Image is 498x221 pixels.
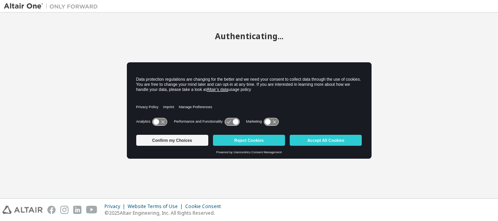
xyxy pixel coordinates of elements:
[4,31,494,41] h2: Authenticating...
[105,203,128,210] div: Privacy
[73,206,81,214] img: linkedin.svg
[4,2,102,10] img: Altair One
[2,206,43,214] img: altair_logo.svg
[60,206,69,214] img: instagram.svg
[105,210,226,216] p: © 2025 Altair Engineering, Inc. All Rights Reserved.
[128,203,185,210] div: Website Terms of Use
[185,203,226,210] div: Cookie Consent
[47,206,56,214] img: facebook.svg
[86,206,97,214] img: youtube.svg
